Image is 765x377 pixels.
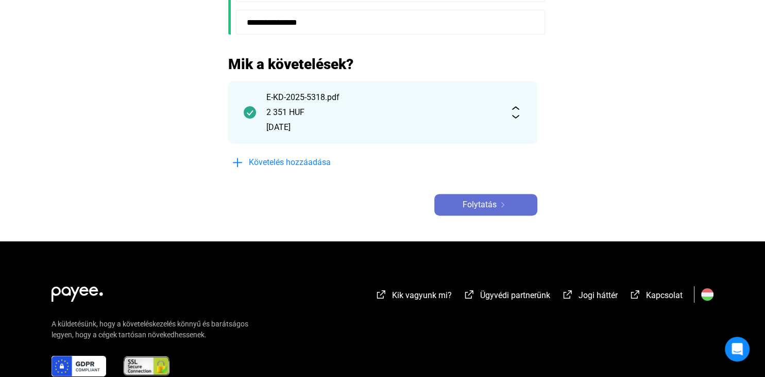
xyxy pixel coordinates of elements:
button: plus-blueKövetelés hozzáadása [228,152,383,173]
button: Folytatásarrow-right-white [434,194,537,216]
span: Folytatás [463,199,497,211]
img: external-link-white [629,289,641,300]
div: Open Intercom Messenger [725,337,750,362]
img: arrow-right-white [497,202,509,207]
img: ssl [123,356,171,376]
span: Kik vagyunk mi? [392,290,452,300]
a: external-link-whiteKik vagyunk mi? [375,292,452,302]
div: 2 351 HUF [266,106,499,119]
img: white-payee-white-dot.svg [52,281,103,302]
a: external-link-whiteKapcsolat [629,292,683,302]
div: E-KD-2025-5318.pdf [266,91,499,104]
a: external-link-whiteÜgyvédi partnerünk [463,292,550,302]
span: Kapcsolat [646,290,683,300]
img: gdpr [52,356,106,376]
img: external-link-white [463,289,475,300]
span: Ügyvédi partnerünk [480,290,550,300]
img: external-link-white [375,289,387,300]
span: Követelés hozzáadása [249,156,331,169]
div: [DATE] [266,121,499,134]
img: HU.svg [701,288,713,301]
h2: Mik a követelések? [228,55,537,73]
img: external-link-white [562,289,574,300]
img: checkmark-darker-green-circle [244,106,256,119]
a: external-link-whiteJogi háttér [562,292,618,302]
span: Jogi háttér [579,290,618,300]
img: plus-blue [231,156,244,169]
img: expand [509,106,522,119]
